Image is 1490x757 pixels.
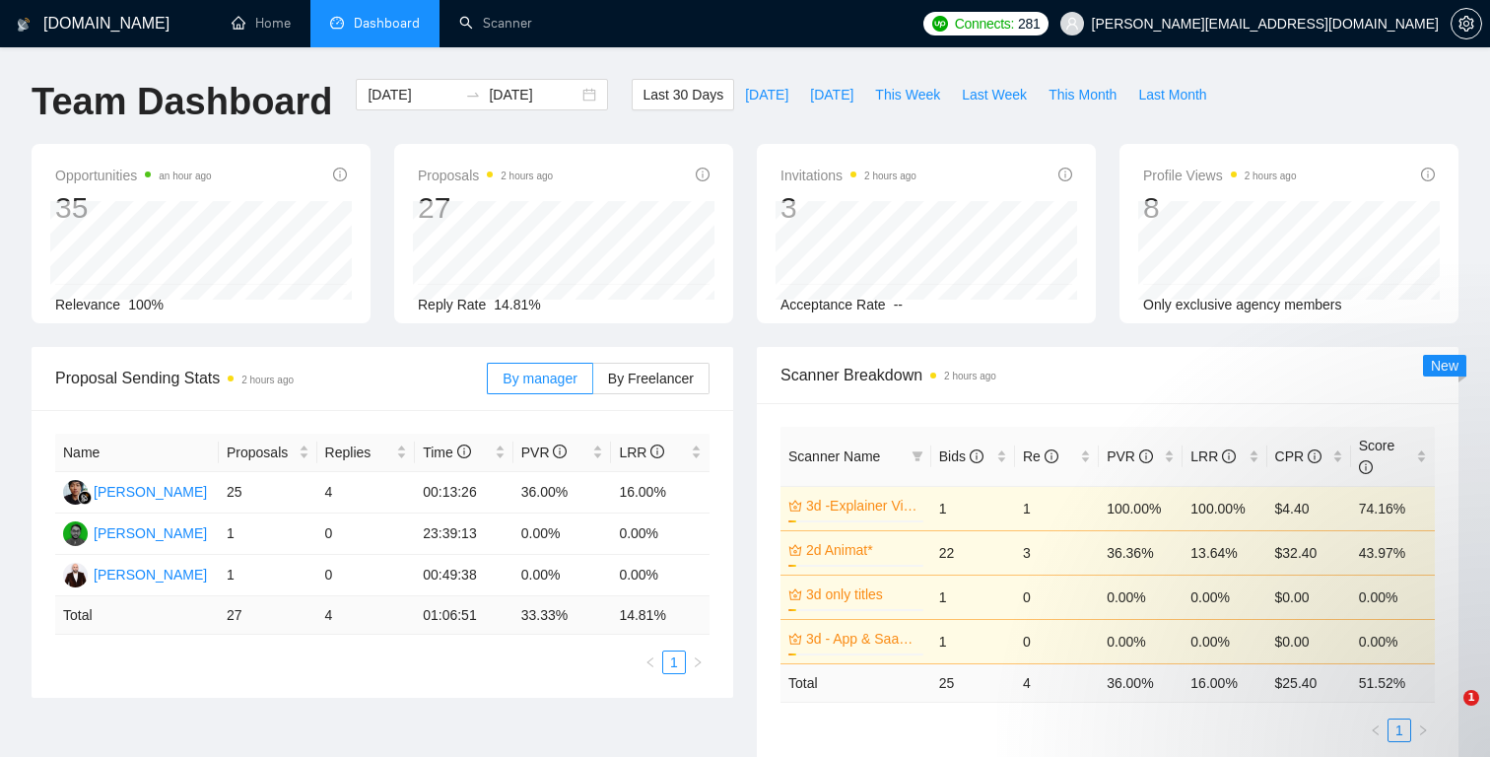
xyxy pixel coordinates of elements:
[931,575,1015,619] td: 1
[608,371,694,386] span: By Freelancer
[611,555,710,596] td: 0.00%
[1411,719,1435,742] button: right
[1364,719,1388,742] button: left
[1308,449,1321,463] span: info-circle
[611,472,710,514] td: 16.00%
[128,297,164,312] span: 100%
[1045,449,1058,463] span: info-circle
[745,84,788,105] span: [DATE]
[513,514,612,555] td: 0.00%
[864,171,916,181] time: 2 hours ago
[219,555,317,596] td: 1
[780,663,931,702] td: Total
[1417,724,1429,736] span: right
[1245,171,1297,181] time: 2 hours ago
[780,297,886,312] span: Acceptance Rate
[1411,719,1435,742] li: Next Page
[55,596,219,635] td: Total
[1351,486,1435,530] td: 74.16%
[806,539,919,561] a: 2d Animat*
[799,79,864,110] button: [DATE]
[1015,486,1099,530] td: 1
[1143,164,1297,187] span: Profile Views
[788,587,802,601] span: crown
[503,371,576,386] span: By manager
[330,16,344,30] span: dashboard
[639,651,662,674] button: left
[1351,530,1435,575] td: 43.97%
[1267,486,1351,530] td: $4.40
[1143,297,1342,312] span: Only exclusive agency members
[1015,619,1099,663] td: 0
[632,79,734,110] button: Last 30 Days
[459,15,532,32] a: searchScanner
[94,564,207,585] div: [PERSON_NAME]
[932,16,948,32] img: upwork-logo.png
[810,84,853,105] span: [DATE]
[159,171,211,181] time: an hour ago
[931,530,1015,575] td: 22
[1421,168,1435,181] span: info-circle
[639,651,662,674] li: Previous Page
[219,596,317,635] td: 27
[457,445,471,458] span: info-circle
[951,79,1038,110] button: Last Week
[1099,663,1183,702] td: 36.00 %
[63,563,88,587] img: SK
[219,472,317,514] td: 25
[939,448,983,464] span: Bids
[317,472,416,514] td: 4
[692,656,704,668] span: right
[521,445,568,460] span: PVR
[1099,486,1183,530] td: 100.00%
[232,15,291,32] a: homeHome
[418,297,486,312] span: Reply Rate
[32,79,332,125] h1: Team Dashboard
[788,632,802,646] span: crown
[63,480,88,505] img: HH
[1364,719,1388,742] li: Previous Page
[17,9,31,40] img: logo
[317,555,416,596] td: 0
[931,663,1015,702] td: 25
[864,79,951,110] button: This Week
[1099,575,1183,619] td: 0.00%
[1065,17,1079,31] span: user
[1222,449,1236,463] span: info-circle
[1275,448,1321,464] span: CPR
[553,445,567,458] span: info-circle
[1463,690,1479,706] span: 1
[415,555,513,596] td: 00:49:38
[227,442,295,463] span: Proposals
[1138,84,1206,105] span: Last Month
[1388,719,1411,742] li: 1
[788,448,880,464] span: Scanner Name
[63,524,207,540] a: VA[PERSON_NAME]
[806,584,919,605] a: 3d only titles
[415,596,513,635] td: 01:06:51
[325,442,393,463] span: Replies
[55,366,487,390] span: Proposal Sending Stats
[55,434,219,472] th: Name
[78,491,92,505] img: gigradar-bm.png
[662,651,686,674] li: 1
[465,87,481,103] span: to
[1015,575,1099,619] td: 0
[1183,486,1266,530] td: 100.00%
[241,375,294,385] time: 2 hours ago
[94,481,207,503] div: [PERSON_NAME]
[1190,448,1236,464] span: LRR
[663,652,685,673] a: 1
[931,486,1015,530] td: 1
[1015,530,1099,575] td: 3
[63,521,88,546] img: VA
[494,297,540,312] span: 14.81%
[788,499,802,513] span: crown
[1099,619,1183,663] td: 0.00%
[1058,168,1072,181] span: info-circle
[317,596,416,635] td: 4
[63,566,207,582] a: SK[PERSON_NAME]
[1359,460,1373,474] span: info-circle
[1018,13,1040,34] span: 281
[423,445,470,460] span: Time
